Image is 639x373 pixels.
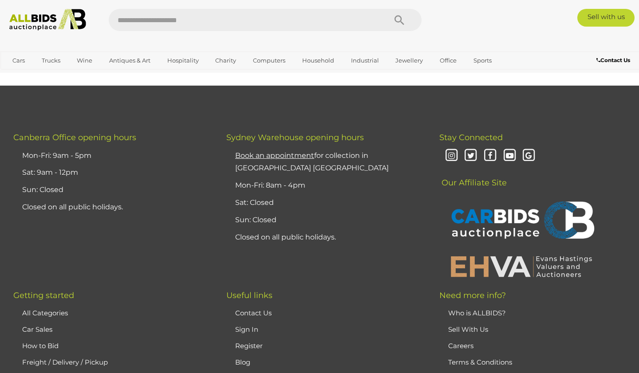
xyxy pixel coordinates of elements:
u: Book an appointment [235,151,314,160]
a: Freight / Delivery / Pickup [22,358,108,366]
a: Sign In [235,325,258,334]
a: All Categories [22,309,68,317]
a: Office [434,53,462,68]
a: Trucks [36,53,66,68]
a: [GEOGRAPHIC_DATA] [7,68,81,82]
a: Antiques & Art [103,53,156,68]
span: Canberra Office opening hours [13,133,136,142]
span: Need more info? [439,291,506,300]
span: Useful links [226,291,272,300]
a: Sell With Us [448,325,488,334]
a: Sports [468,53,497,68]
li: Sat: 9am - 12pm [20,164,204,181]
a: Contact Us [235,309,272,317]
i: Twitter [463,148,479,164]
a: Industrial [345,53,385,68]
a: Hospitality [162,53,205,68]
li: Closed on all public holidays. [20,199,204,216]
a: Charity [209,53,242,68]
button: Search [377,9,422,31]
a: Car Sales [22,325,52,334]
a: Wine [71,53,98,68]
a: Sell with us [577,9,635,27]
li: Closed on all public holidays. [233,229,417,246]
a: Jewellery [390,53,429,68]
a: How to Bid [22,342,59,350]
b: Contact Us [596,57,630,63]
i: Google [521,148,537,164]
li: Mon-Fri: 9am - 5pm [20,147,204,165]
span: Our Affiliate Site [439,165,507,188]
a: Computers [247,53,291,68]
img: EHVA | Evans Hastings Valuers and Auctioneers [446,255,597,278]
i: Instagram [444,148,459,164]
a: Register [235,342,263,350]
a: Terms & Conditions [448,358,512,366]
span: Stay Connected [439,133,503,142]
a: Cars [7,53,31,68]
li: Mon-Fri: 8am - 4pm [233,177,417,194]
a: Book an appointmentfor collection in [GEOGRAPHIC_DATA] [GEOGRAPHIC_DATA] [235,151,389,173]
a: Careers [448,342,473,350]
span: Sydney Warehouse opening hours [226,133,364,142]
img: Allbids.com.au [5,9,91,31]
li: Sat: Closed [233,194,417,212]
i: Youtube [502,148,517,164]
img: CARBIDS Auctionplace [446,192,597,251]
a: Household [296,53,340,68]
span: Getting started [13,291,74,300]
i: Facebook [482,148,498,164]
li: Sun: Closed [233,212,417,229]
a: Who is ALLBIDS? [448,309,506,317]
a: Contact Us [596,55,632,65]
a: Blog [235,358,250,366]
li: Sun: Closed [20,181,204,199]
